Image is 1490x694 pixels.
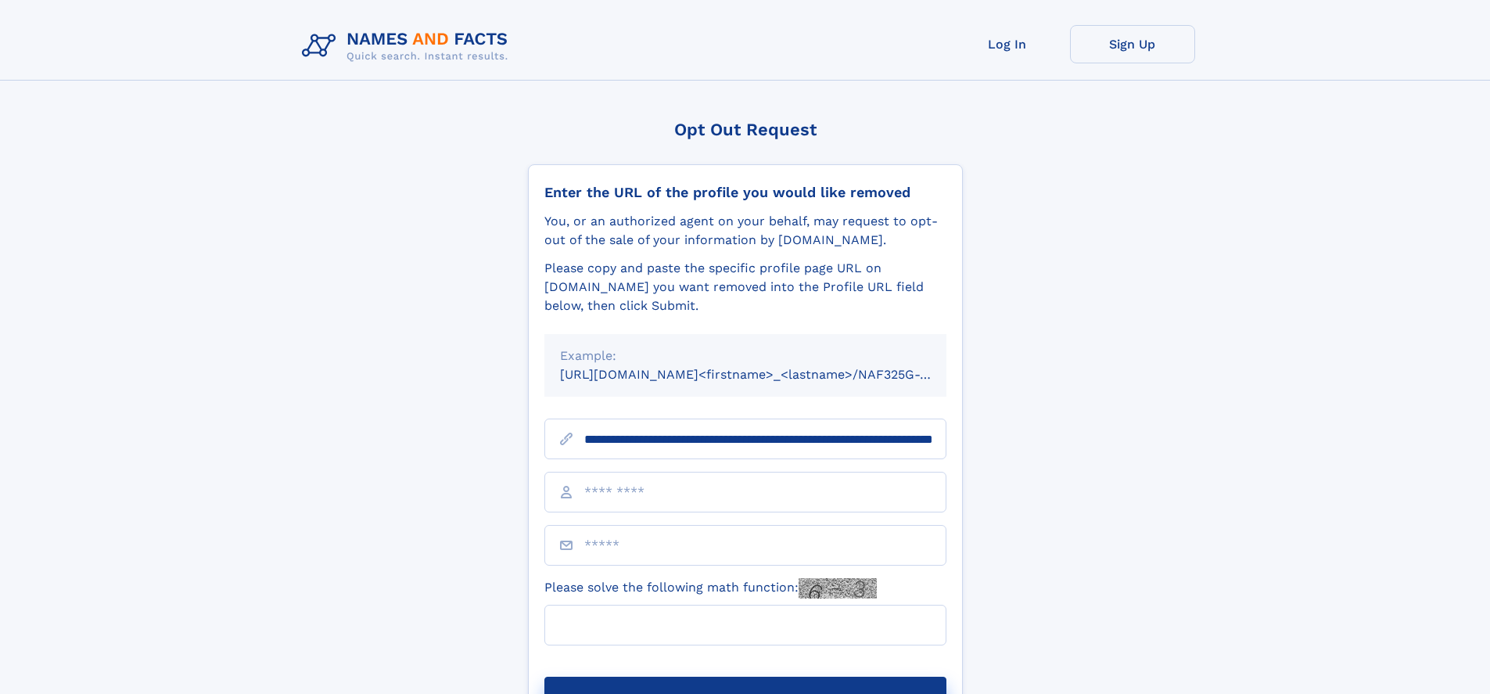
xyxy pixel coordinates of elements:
[528,120,963,139] div: Opt Out Request
[1070,25,1195,63] a: Sign Up
[544,578,877,599] label: Please solve the following math function:
[544,259,946,315] div: Please copy and paste the specific profile page URL on [DOMAIN_NAME] you want removed into the Pr...
[544,212,946,250] div: You, or an authorized agent on your behalf, may request to opt-out of the sale of your informatio...
[945,25,1070,63] a: Log In
[544,184,946,201] div: Enter the URL of the profile you would like removed
[560,367,976,382] small: [URL][DOMAIN_NAME]<firstname>_<lastname>/NAF325G-xxxxxxxx
[560,347,931,365] div: Example:
[296,25,521,67] img: Logo Names and Facts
